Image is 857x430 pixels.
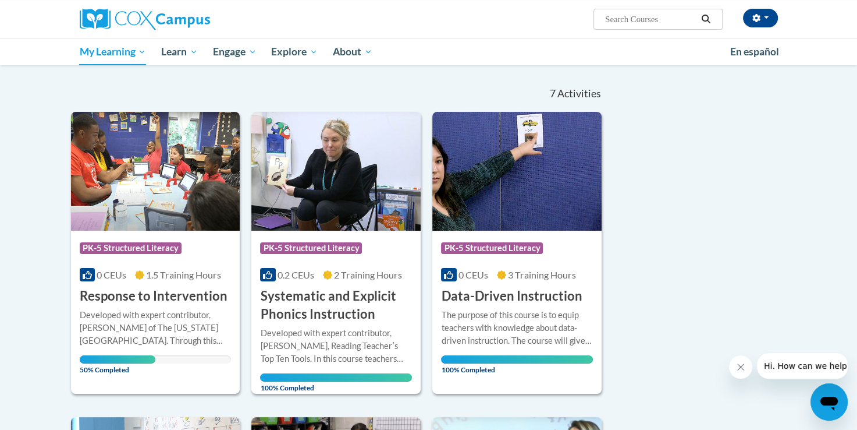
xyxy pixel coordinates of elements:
button: Search [697,12,714,26]
span: PK-5 Structured Literacy [260,242,362,254]
div: Developed with expert contributor, [PERSON_NAME] of The [US_STATE][GEOGRAPHIC_DATA]. Through this... [80,309,232,347]
span: 50% Completed [80,355,155,374]
span: My Learning [79,45,146,59]
h3: Systematic and Explicit Phonics Instruction [260,287,412,323]
h3: Data-Driven Instruction [441,287,582,305]
span: 0 CEUs [458,269,488,280]
div: Developed with expert contributor, [PERSON_NAME], Reading Teacherʹs Top Ten Tools. In this course... [260,327,412,365]
span: Explore [271,45,318,59]
a: My Learning [72,38,154,65]
img: Course Logo [432,112,602,231]
img: Course Logo [251,112,421,231]
a: Course LogoPK-5 Structured Literacy0.2 CEUs2 Training Hours Systematic and Explicit Phonics Instr... [251,112,421,394]
iframe: Message from company [757,353,848,379]
div: Your progress [80,355,155,364]
iframe: Close message [729,355,752,379]
img: Course Logo [71,112,240,231]
span: Engage [213,45,257,59]
a: About [325,38,380,65]
span: 100% Completed [441,355,593,374]
iframe: Button to launch messaging window [810,383,848,421]
a: Course LogoPK-5 Structured Literacy0 CEUs1.5 Training Hours Response to InterventionDeveloped wit... [71,112,240,394]
a: Cox Campus [80,9,301,30]
span: 100% Completed [260,373,412,392]
span: 2 Training Hours [334,269,402,280]
span: 3 Training Hours [508,269,576,280]
button: Account Settings [743,9,778,27]
a: Course LogoPK-5 Structured Literacy0 CEUs3 Training Hours Data-Driven InstructionThe purpose of t... [432,112,602,394]
div: Your progress [260,373,412,382]
img: Cox Campus [80,9,210,30]
div: Your progress [441,355,593,364]
a: Explore [264,38,325,65]
span: Learn [161,45,198,59]
span: 0 CEUs [97,269,126,280]
a: Learn [154,38,205,65]
span: En español [730,45,779,58]
span: PK-5 Structured Literacy [80,242,182,254]
div: Main menu [62,38,795,65]
a: En español [723,40,787,64]
span: 0.2 CEUs [278,269,314,280]
span: Activities [557,87,601,100]
h3: Response to Intervention [80,287,227,305]
a: Engage [205,38,264,65]
input: Search Courses [604,12,697,26]
span: PK-5 Structured Literacy [441,242,543,254]
span: Hi. How can we help? [7,8,94,17]
span: 1.5 Training Hours [146,269,221,280]
span: About [333,45,372,59]
div: The purpose of this course is to equip teachers with knowledge about data-driven instruction. The... [441,309,593,347]
span: 7 [549,87,555,100]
